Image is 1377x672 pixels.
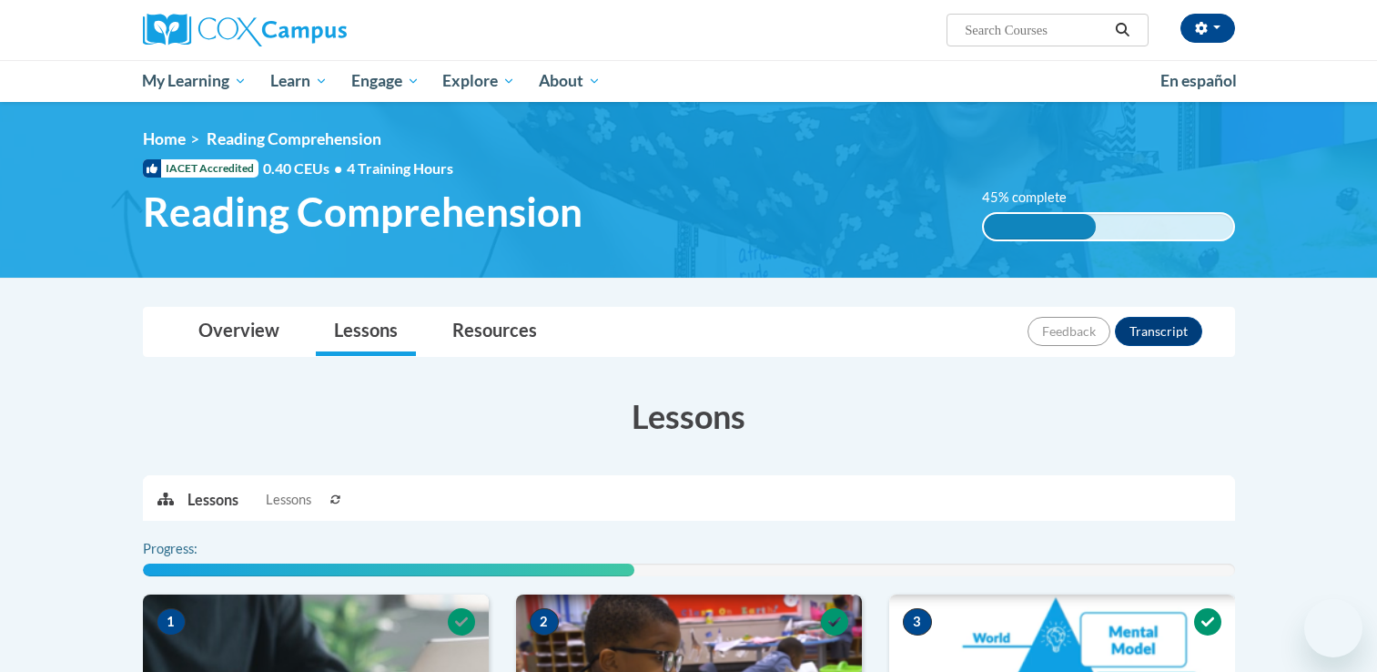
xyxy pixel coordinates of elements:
[1028,317,1110,346] button: Feedback
[143,129,186,148] a: Home
[539,70,601,92] span: About
[530,608,559,636] span: 2
[1304,599,1362,657] iframe: Button to launch messaging window
[270,70,328,92] span: Learn
[263,158,347,178] span: 0.40 CEUs
[903,608,932,636] span: 3
[1109,19,1136,41] button: Search
[207,129,381,148] span: Reading Comprehension
[116,60,1262,102] div: Main menu
[963,19,1109,41] input: Search Courses
[180,308,298,356] a: Overview
[143,188,582,236] span: Reading Comprehension
[527,60,613,102] a: About
[434,308,555,356] a: Resources
[1160,71,1237,90] span: En español
[143,14,347,46] img: Cox Campus
[1149,62,1249,100] a: En español
[157,608,186,636] span: 1
[334,159,342,177] span: •
[339,60,431,102] a: Engage
[143,14,489,46] a: Cox Campus
[187,490,238,510] p: Lessons
[982,188,1087,208] label: 45% complete
[142,70,247,92] span: My Learning
[131,60,259,102] a: My Learning
[442,70,515,92] span: Explore
[266,490,311,510] span: Lessons
[351,70,420,92] span: Engage
[316,308,416,356] a: Lessons
[430,60,527,102] a: Explore
[1115,317,1202,346] button: Transcript
[143,159,258,178] span: IACET Accredited
[1180,14,1235,43] button: Account Settings
[143,539,248,559] label: Progress:
[347,159,453,177] span: 4 Training Hours
[143,393,1235,439] h3: Lessons
[258,60,339,102] a: Learn
[984,214,1096,239] div: 45% complete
